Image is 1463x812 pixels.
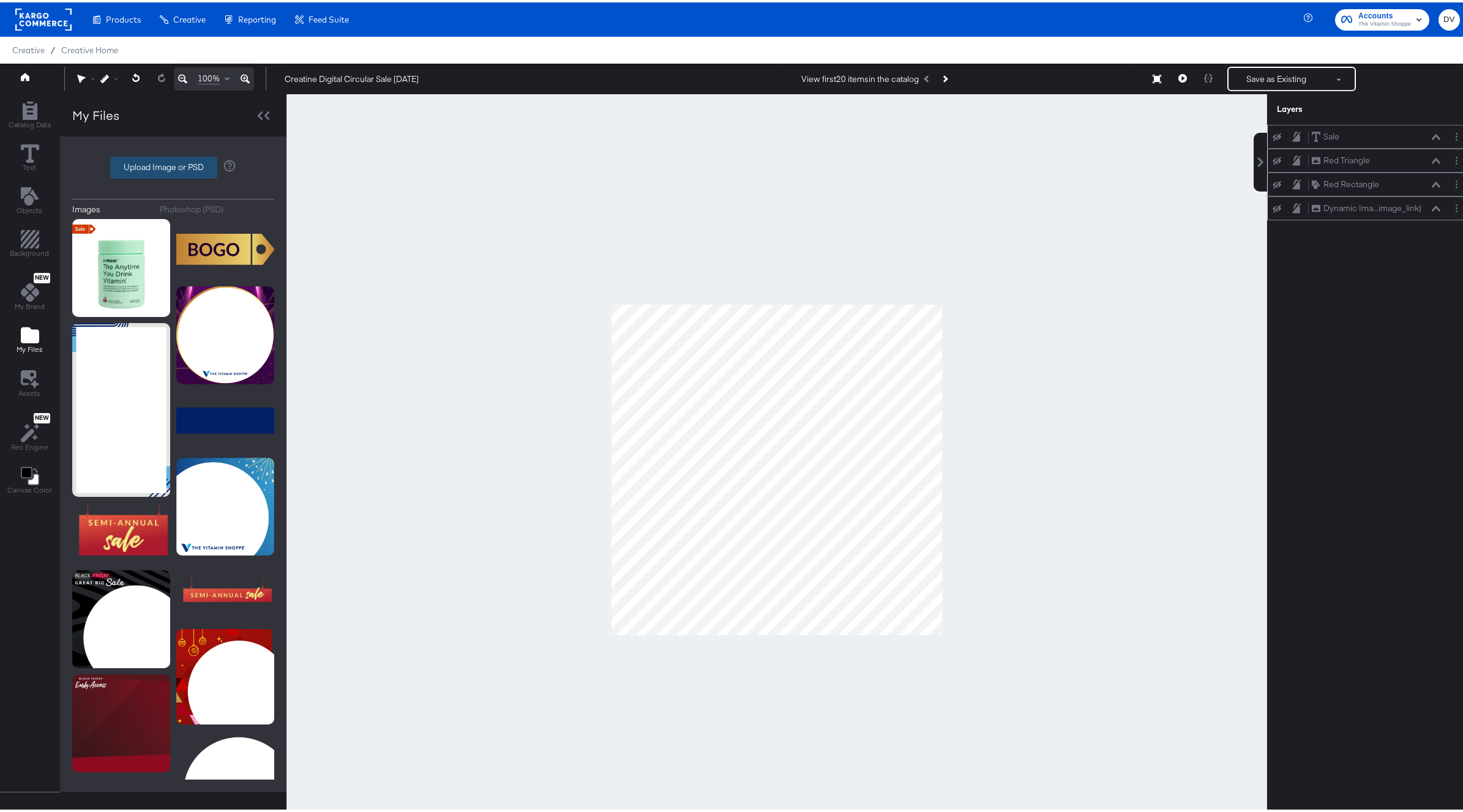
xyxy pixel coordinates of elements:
[1450,199,1463,212] button: Layer Options
[801,71,919,83] div: View first 20 items in the catalog
[72,104,119,122] div: My Files
[1323,152,1370,164] div: Red Triangle
[15,299,45,309] span: My Brand
[3,225,57,260] button: Add Rectangle
[1450,152,1463,165] button: Layer Options
[13,139,47,174] button: Text
[23,160,37,170] span: Text
[1450,128,1463,141] button: Layer Options
[1229,65,1324,88] button: Save as Existing
[10,246,50,256] span: Background
[19,386,41,396] span: Assets
[9,117,51,127] span: Catalog Data
[1439,7,1460,28] button: DV
[198,70,220,82] span: 100%
[12,43,45,53] span: Creative
[1358,7,1411,20] span: Accounts
[1,96,58,131] button: Add Rectangle
[72,201,151,213] button: Images
[1323,200,1421,212] div: Dynamic Ima...image_link)
[173,12,206,22] span: Creative
[936,65,953,88] button: Next Product
[1358,17,1411,27] span: The Vitamin Shoppe
[1311,128,1340,141] button: Sale
[7,483,52,493] span: Canvas Color
[1323,129,1339,140] div: Sale
[1277,101,1402,113] div: Layers
[106,12,141,22] span: Products
[61,43,118,53] a: Creative Home
[17,342,43,352] span: My Files
[1311,176,1380,188] button: Red Rectangle
[1311,152,1371,165] button: Red Triangle
[34,272,50,280] span: New
[238,12,276,22] span: Reporting
[1443,10,1455,24] span: DV
[1311,199,1422,212] button: Dynamic Ima...image_link)
[9,321,50,356] button: Add Files
[12,364,48,400] button: Assets
[1323,176,1379,188] div: Red Rectangle
[160,201,224,213] div: Photoshop (PSD)
[1335,7,1429,28] button: AccountsThe Vitamin Shoppe
[72,201,100,213] div: Images
[11,440,48,450] span: Rec Engine
[7,268,52,313] button: NewMy Brand
[17,203,43,213] span: Objects
[1450,176,1463,188] button: Layer Options
[10,182,50,217] button: Add Text
[34,412,50,420] span: New
[160,201,275,213] button: Photoshop (PSD)
[309,12,349,22] span: Feed Suite
[45,43,61,53] span: /
[4,408,56,453] button: NewRec Engine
